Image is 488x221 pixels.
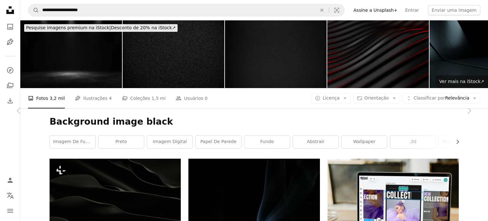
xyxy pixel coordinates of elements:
[329,4,344,16] button: Pesquisa visual
[50,135,95,148] a: imagem de fundo
[28,4,39,16] button: Pesquise na Unsplash
[20,20,122,88] img: Vitrine de produtos com holofotes. Fundo do estúdio preto. Use como montagem para exibição do pro...
[439,135,484,148] a: Renderização 3D
[293,135,338,148] a: abstrair
[50,116,459,128] h1: Background image black
[4,36,17,48] a: Ilustrações
[350,5,402,15] a: Assine a Unsplash+
[28,4,345,17] form: Pesquise conteúdo visual em todo o site
[322,95,339,100] span: Licença
[205,95,207,102] span: 0
[4,20,17,33] a: Fotos
[414,95,445,100] span: Classificar por
[147,135,193,148] a: imagem digital
[4,189,17,202] button: Idioma
[4,174,17,187] a: Entrar / Cadastrar-se
[364,95,389,100] span: Orientação
[4,79,17,92] a: Coleções
[26,25,111,30] span: Pesquise imagens premium na iStock |
[450,80,488,141] a: Próximo
[26,25,176,30] span: Desconto de 20% na iStock ↗
[196,135,241,148] a: papel de parede
[414,95,469,101] span: Relevância
[176,88,207,108] a: Usuários 0
[390,135,436,148] a: .3d
[244,135,290,148] a: fundo
[452,135,459,148] button: rolar lista para a direita
[436,75,488,88] a: Ver mais na iStock↗
[353,93,400,103] button: Orientação
[75,88,112,108] a: Ilustrações 4
[123,20,224,88] img: Textura preta da nova panela de ferro fundido
[109,95,112,102] span: 4
[4,64,17,77] a: Explorar
[20,20,181,36] a: Pesquise imagens premium na iStock|Desconto de 20% na iStock↗
[4,204,17,217] button: Menu
[401,5,423,15] a: Entrar
[439,79,484,84] span: Ver mais na iStock ↗
[122,88,166,108] a: Coleções 1,5 mi
[311,93,350,103] button: Licença
[98,135,144,148] a: preto
[428,5,480,15] button: Enviar uma imagem
[152,95,166,102] span: 1,5 mi
[225,20,327,88] img: Material de papel preto do ofício
[327,20,429,88] img: Fundo de movimento de fibra de carbono negro. Tecnologia ondulada linha com luz vermelha brilhant...
[403,93,480,103] button: Classificar porRelevância
[315,4,329,16] button: Limpar
[342,135,387,148] a: Wallpaper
